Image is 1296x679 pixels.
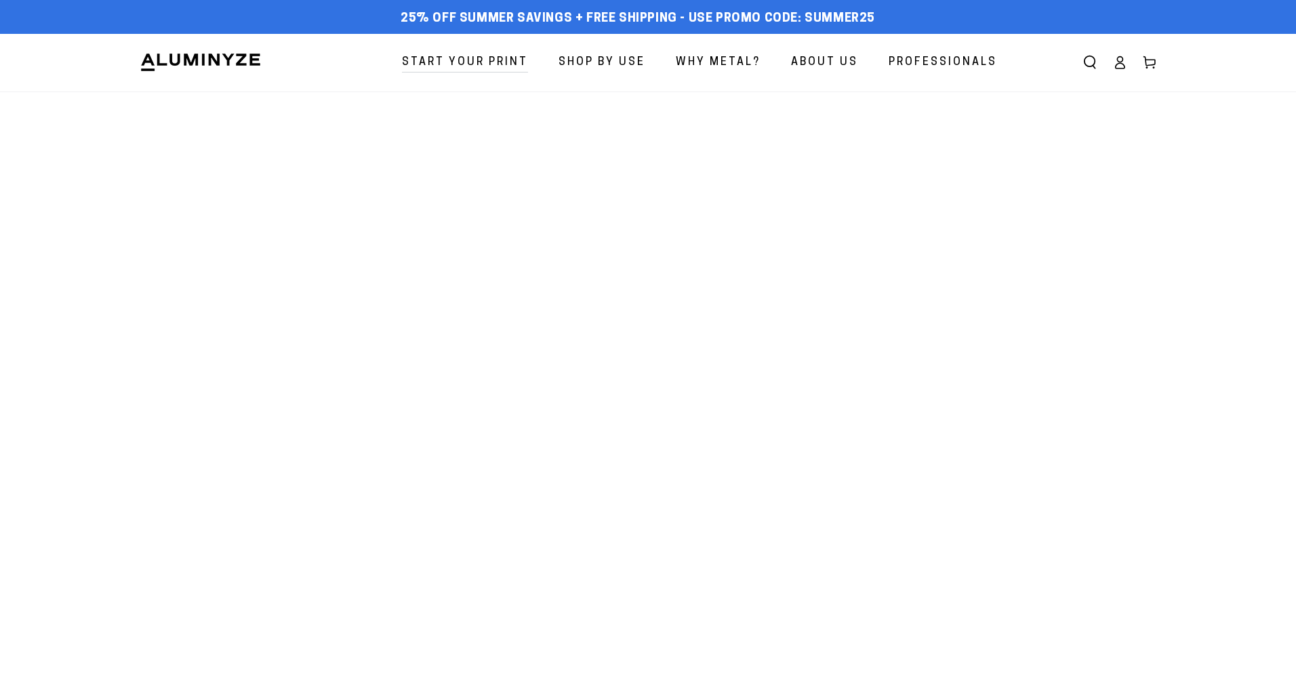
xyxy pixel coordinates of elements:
[666,45,771,81] a: Why Metal?
[781,45,868,81] a: About Us
[559,53,645,73] span: Shop By Use
[392,45,538,81] a: Start Your Print
[1075,47,1105,77] summary: Search our site
[791,53,858,73] span: About Us
[889,53,997,73] span: Professionals
[402,53,528,73] span: Start Your Print
[140,52,262,73] img: Aluminyze
[548,45,655,81] a: Shop By Use
[878,45,1007,81] a: Professionals
[676,53,761,73] span: Why Metal?
[401,12,875,26] span: 25% off Summer Savings + Free Shipping - Use Promo Code: SUMMER25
